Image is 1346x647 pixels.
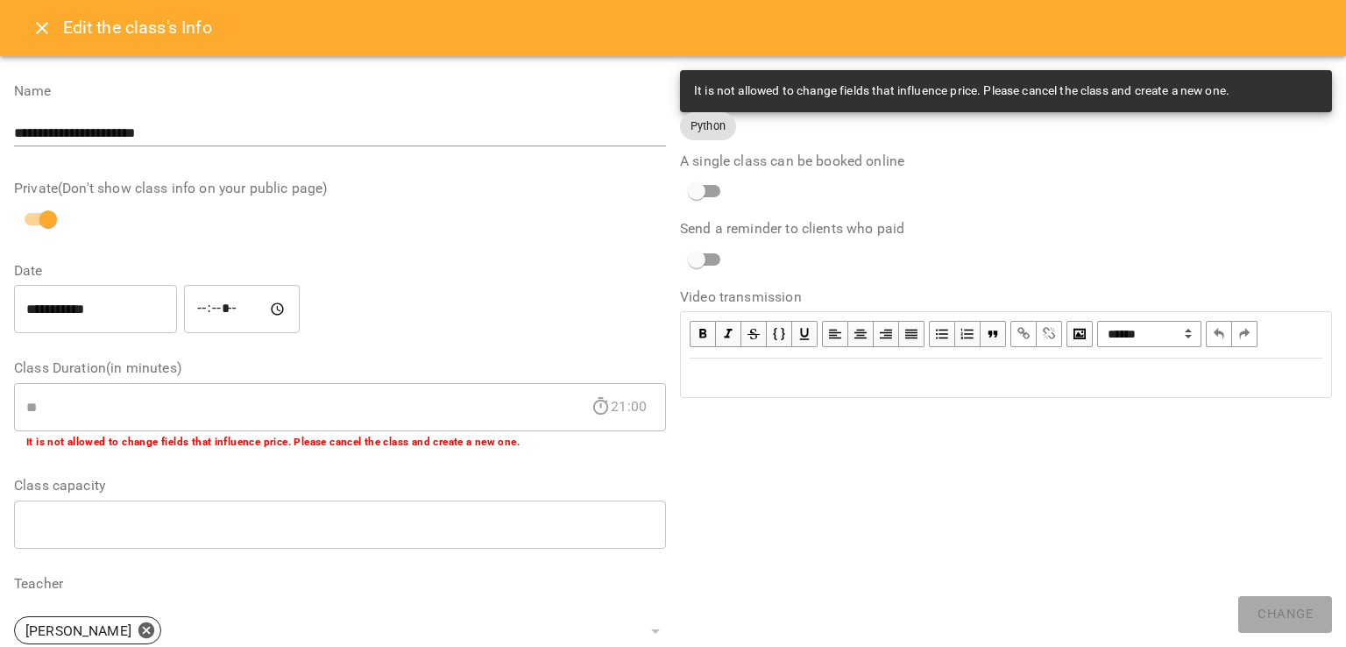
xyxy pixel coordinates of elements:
[14,264,666,278] label: Date
[929,321,955,347] button: UL
[1206,321,1232,347] button: Undo
[63,14,212,41] h6: Edit the class's Info
[1066,321,1093,347] button: Image
[822,321,848,347] button: Align Left
[25,621,131,642] p: [PERSON_NAME]
[955,321,981,347] button: OL
[14,577,666,591] label: Teacher
[1097,321,1201,347] select: Block type
[14,181,666,196] label: Private(Don't show class info on your public page)
[767,321,792,347] button: Monospace
[1097,321,1201,347] span: Normal
[14,361,666,375] label: Class Duration(in minutes)
[682,359,1330,396] div: Edit text
[680,290,1332,304] label: Video transmission
[1010,321,1037,347] button: Link
[848,321,874,347] button: Align Center
[741,321,767,347] button: Strikethrough
[14,616,161,644] div: [PERSON_NAME]
[694,75,1229,107] div: It is not allowed to change fields that influence price. Please cancel the class and create a new...
[14,84,666,98] label: Name
[792,321,818,347] button: Underline
[899,321,924,347] button: Align Justify
[1037,321,1062,347] button: Remove Link
[716,321,741,347] button: Italic
[680,117,736,134] span: Python
[1232,321,1257,347] button: Redo
[21,7,63,49] button: Close
[26,436,520,448] b: It is not allowed to change fields that influence price. Please cancel the class and create a new...
[680,222,1332,236] label: Send a reminder to clients who paid
[690,321,716,347] button: Bold
[874,321,899,347] button: Align Right
[680,154,1332,168] label: A single class can be booked online
[14,479,666,493] label: Class capacity
[981,321,1006,347] button: Blockquote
